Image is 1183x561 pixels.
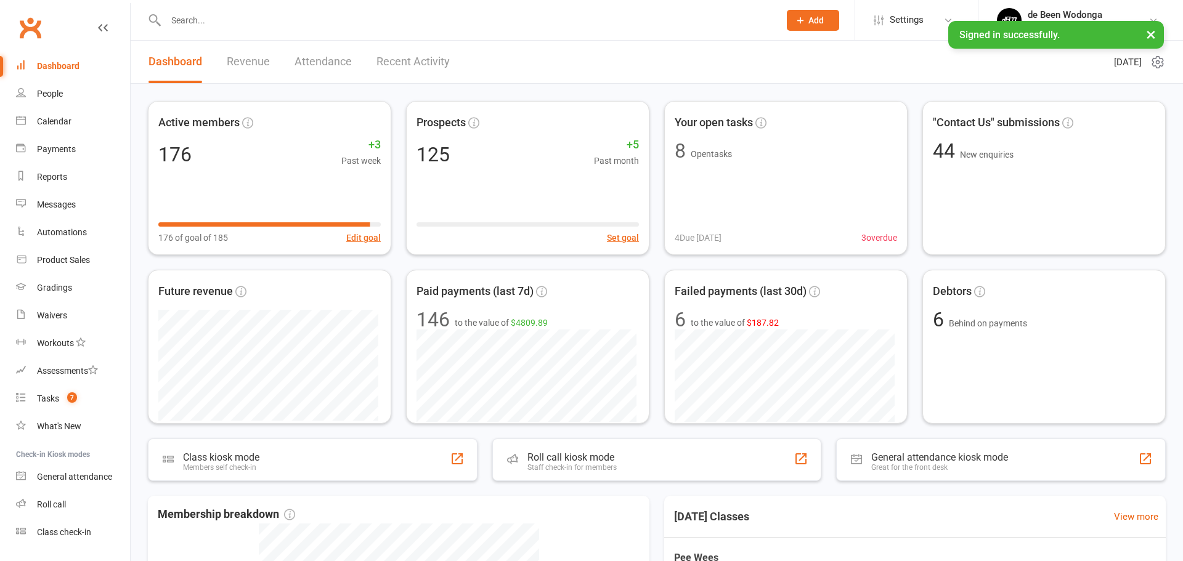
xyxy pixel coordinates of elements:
[1028,20,1148,31] div: de Been 100% [PERSON_NAME]
[37,200,76,209] div: Messages
[183,463,259,472] div: Members self check-in
[960,150,1014,159] span: New enquiries
[37,116,71,126] div: Calendar
[16,246,130,274] a: Product Sales
[871,451,1008,463] div: General attendance kiosk mode
[691,149,732,159] span: Open tasks
[376,41,450,83] a: Recent Activity
[871,463,1008,472] div: Great for the front desk
[933,308,949,331] span: 6
[158,283,233,301] span: Future revenue
[16,219,130,246] a: Automations
[16,108,130,135] a: Calendar
[675,114,753,132] span: Your open tasks
[417,283,534,301] span: Paid payments (last 7d)
[455,316,548,329] span: to the value of
[675,310,686,329] div: 6
[747,318,779,328] span: $187.82
[158,231,228,244] span: 176 of goal of 185
[890,6,924,34] span: Settings
[37,527,91,537] div: Class check-in
[16,357,130,385] a: Assessments
[16,413,130,440] a: What's New
[933,139,960,163] span: 44
[16,463,130,491] a: General attendance kiosk mode
[37,227,87,237] div: Automations
[664,506,759,528] h3: [DATE] Classes
[37,421,81,431] div: What's New
[1028,9,1148,20] div: de Been Wodonga
[227,41,270,83] a: Revenue
[594,136,639,154] span: +5
[527,463,617,472] div: Staff check-in for members
[37,172,67,182] div: Reports
[16,80,130,108] a: People
[37,61,79,71] div: Dashboard
[158,114,240,132] span: Active members
[16,385,130,413] a: Tasks 7
[341,136,381,154] span: +3
[37,310,67,320] div: Waivers
[675,141,686,161] div: 8
[37,366,98,376] div: Assessments
[691,316,779,329] span: to the value of
[997,8,1022,33] img: thumb_image1710905826.png
[37,394,59,403] div: Tasks
[16,135,130,163] a: Payments
[1114,509,1158,524] a: View more
[37,472,112,482] div: General attendance
[675,283,807,301] span: Failed payments (last 30d)
[37,283,72,293] div: Gradings
[16,519,130,546] a: Class kiosk mode
[341,154,381,167] span: Past week
[787,10,839,31] button: Add
[37,89,63,99] div: People
[607,231,639,244] button: Set goal
[158,145,192,164] div: 176
[933,283,972,301] span: Debtors
[158,506,295,523] span: Membership breakdown
[417,310,450,329] div: 146
[417,114,466,132] span: Prospects
[15,12,46,43] a: Clubworx
[808,15,824,25] span: Add
[37,499,66,509] div: Roll call
[37,144,76,154] div: Payments
[417,145,450,164] div: 125
[162,12,771,29] input: Search...
[183,451,259,463] div: Class kiosk mode
[949,318,1027,328] span: Behind on payments
[1140,21,1162,47] button: ×
[37,338,74,348] div: Workouts
[346,231,381,244] button: Edit goal
[16,329,130,357] a: Workouts
[861,231,897,244] span: 3 overdue
[295,41,352,83] a: Attendance
[511,318,548,328] span: $4809.89
[16,302,130,329] a: Waivers
[16,163,130,191] a: Reports
[933,114,1060,132] span: "Contact Us" submissions
[16,274,130,302] a: Gradings
[67,392,77,403] span: 7
[594,154,639,167] span: Past month
[16,491,130,519] a: Roll call
[527,451,617,463] div: Roll call kiosk mode
[16,191,130,219] a: Messages
[16,52,130,80] a: Dashboard
[959,29,1060,41] span: Signed in successfully.
[37,255,90,265] div: Product Sales
[1114,55,1142,70] span: [DATE]
[675,231,722,244] span: 4 Due [DATE]
[148,41,202,83] a: Dashboard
